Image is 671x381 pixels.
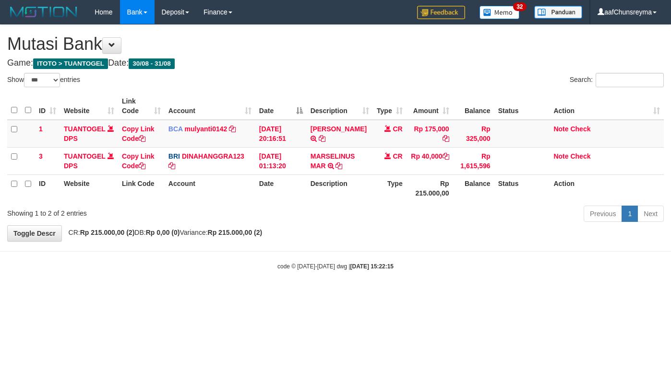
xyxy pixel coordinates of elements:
[255,174,307,202] th: Date
[168,152,180,160] span: BRI
[513,2,526,11] span: 32
[182,152,244,160] a: DINAHANGGRA123
[146,229,180,236] strong: Rp 0,00 (0)
[118,174,165,202] th: Link Code
[550,92,664,120] th: Action: activate to sort column ascending
[208,229,263,236] strong: Rp 215.000,00 (2)
[453,147,494,174] td: Rp 1,615,596
[307,92,373,120] th: Description: activate to sort column ascending
[373,174,407,202] th: Type
[622,206,638,222] a: 1
[7,225,62,242] a: Toggle Descr
[494,174,550,202] th: Status
[637,206,664,222] a: Next
[64,152,106,160] a: TUANTOGEL
[255,147,307,174] td: [DATE] 01:13:20
[373,92,407,120] th: Type: activate to sort column ascending
[7,58,664,68] h4: Game: Date:
[443,152,449,160] a: Copy Rp 40,000 to clipboard
[168,125,183,133] span: BCA
[570,152,590,160] a: Check
[255,92,307,120] th: Date: activate to sort column descending
[7,35,664,54] h1: Mutasi Bank
[453,92,494,120] th: Balance
[229,125,236,133] a: Copy mulyanti0142 to clipboard
[553,125,568,133] a: Note
[407,147,453,174] td: Rp 40,000
[60,174,118,202] th: Website
[570,73,664,87] label: Search:
[393,125,402,133] span: CR
[584,206,622,222] a: Previous
[35,174,60,202] th: ID
[596,73,664,87] input: Search:
[60,120,118,148] td: DPS
[307,174,373,202] th: Description
[453,120,494,148] td: Rp 325,000
[350,263,394,270] strong: [DATE] 15:22:15
[417,6,465,19] img: Feedback.jpg
[570,125,590,133] a: Check
[311,125,367,133] a: [PERSON_NAME]
[393,152,402,160] span: CR
[39,125,43,133] span: 1
[7,205,273,218] div: Showing 1 to 2 of 2 entries
[33,58,108,69] span: ITOTO > TUANTOGEL
[129,58,175,69] span: 30/08 - 31/08
[165,174,255,202] th: Account
[64,125,106,133] a: TUANTOGEL
[553,152,568,160] a: Note
[453,174,494,202] th: Balance
[335,162,342,170] a: Copy MARSELINUS MAR to clipboard
[60,147,118,174] td: DPS
[168,162,175,170] a: Copy DINAHANGGRA123 to clipboard
[494,92,550,120] th: Status
[118,92,165,120] th: Link Code: activate to sort column ascending
[277,263,394,270] small: code © [DATE]-[DATE] dwg |
[443,135,449,142] a: Copy Rp 175,000 to clipboard
[550,174,664,202] th: Action
[185,125,228,133] a: mulyanti0142
[7,73,80,87] label: Show entries
[64,229,263,236] span: CR: DB: Variance:
[80,229,135,236] strong: Rp 215.000,00 (2)
[122,152,155,170] a: Copy Link Code
[24,73,60,87] select: Showentries
[407,92,453,120] th: Amount: activate to sort column ascending
[165,92,255,120] th: Account: activate to sort column ascending
[534,6,582,19] img: panduan.png
[60,92,118,120] th: Website: activate to sort column ascending
[255,120,307,148] td: [DATE] 20:16:51
[479,6,520,19] img: Button%20Memo.svg
[311,152,355,170] a: MARSELINUS MAR
[39,152,43,160] span: 3
[407,174,453,202] th: Rp 215.000,00
[407,120,453,148] td: Rp 175,000
[319,135,325,142] a: Copy JAJA JAHURI to clipboard
[7,5,80,19] img: MOTION_logo.png
[122,125,155,142] a: Copy Link Code
[35,92,60,120] th: ID: activate to sort column ascending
